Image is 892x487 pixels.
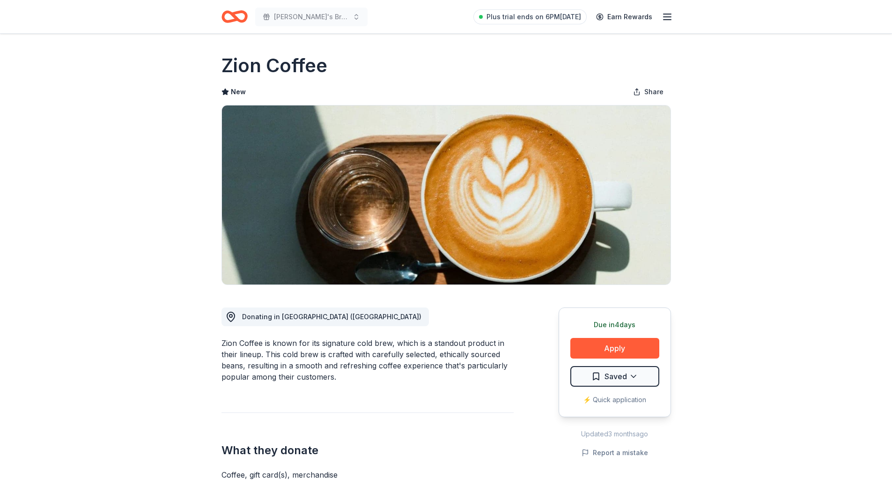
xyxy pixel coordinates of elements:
div: Zion Coffee is known for its signature cold brew, which is a standout product in their lineup. Th... [221,337,514,382]
span: Plus trial ends on 6PM[DATE] [487,11,581,22]
h2: What they donate [221,443,514,458]
span: Saved [604,370,627,382]
img: Image for Zion Coffee [222,105,671,285]
div: Updated 3 months ago [559,428,671,440]
button: [PERSON_NAME]'s Breast Benefit [255,7,368,26]
h1: Zion Coffee [221,52,327,79]
a: Plus trial ends on 6PM[DATE] [473,9,587,24]
div: Due in 4 days [570,319,659,330]
a: Earn Rewards [590,8,658,25]
span: Share [644,86,663,97]
button: Saved [570,366,659,387]
span: Donating in [GEOGRAPHIC_DATA] ([GEOGRAPHIC_DATA]) [242,313,421,321]
button: Apply [570,338,659,359]
div: ⚡️ Quick application [570,394,659,405]
span: New [231,86,246,97]
button: Report a mistake [582,447,648,458]
div: Coffee, gift card(s), merchandise [221,469,514,480]
button: Share [626,82,671,101]
a: Home [221,6,248,28]
span: [PERSON_NAME]'s Breast Benefit [274,11,349,22]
